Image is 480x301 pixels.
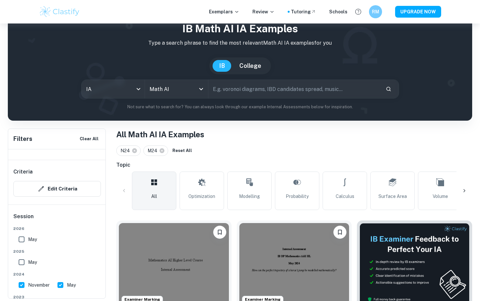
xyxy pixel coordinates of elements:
a: Schools [329,8,347,15]
h6: Criteria [13,168,33,176]
button: UPGRADE NOW [395,6,441,18]
span: 2026 [13,226,101,232]
span: N24 [120,147,133,154]
button: IB [213,60,232,72]
span: May [28,259,37,266]
p: Not sure what to search for? You can always look through our example Internal Assessments below f... [13,104,467,110]
button: Bookmark [213,226,226,239]
p: Type a search phrase to find the most relevant Math AI IA examples for you [13,39,467,47]
h6: RM [372,8,379,15]
span: M24 [148,147,160,154]
button: Help and Feedback [353,6,364,17]
h6: Filters [13,134,32,143]
span: Modelling [239,193,260,200]
h1: IB Math AI IA examples [13,21,467,37]
span: 2024 [13,271,101,277]
span: November [28,281,50,289]
p: Review [252,8,275,15]
h6: Session [13,213,101,226]
span: Volume [433,193,448,200]
span: Optimization [188,193,215,200]
img: Clastify logo [39,5,80,18]
button: Edit Criteria [13,181,101,197]
span: 2023 [13,294,101,300]
div: M24 [143,145,168,156]
button: Bookmark [333,226,346,239]
h1: All Math AI IA Examples [116,128,472,140]
span: All [151,193,157,200]
span: May [67,281,76,289]
button: Open [197,84,206,94]
input: E.g. voronoi diagrams, IBD candidates spread, music... [208,80,380,98]
button: Clear All [78,134,100,144]
span: May [28,236,37,243]
div: N24 [116,145,141,156]
a: Tutoring [291,8,316,15]
span: Probability [286,193,309,200]
button: Search [383,83,394,95]
span: Surface Area [378,193,407,200]
span: 2025 [13,248,101,254]
span: Calculus [336,193,354,200]
button: RM [369,5,382,18]
p: Exemplars [209,8,239,15]
button: Reset All [171,146,194,156]
h6: Topic [116,161,472,169]
div: IA [82,80,145,98]
button: College [233,60,268,72]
